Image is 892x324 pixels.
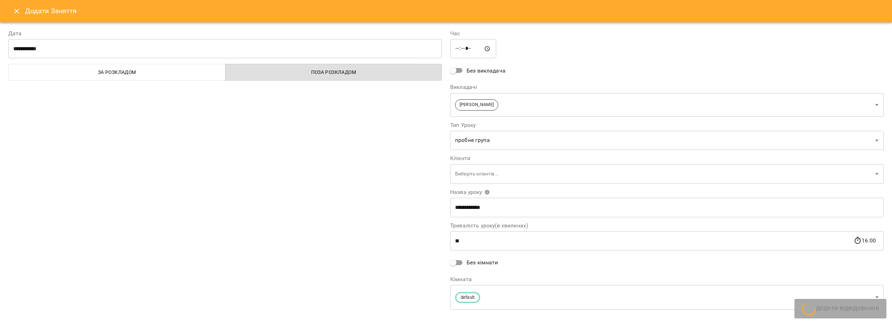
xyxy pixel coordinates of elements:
[450,164,884,184] div: Виберіть клієнтів...
[225,64,442,81] button: Поза розкладом
[450,122,884,128] label: Тип Уроку
[455,101,498,108] span: [PERSON_NAME]
[450,223,884,228] label: Тривалість уроку(в хвилинах)
[8,64,225,81] button: За розкладом
[450,84,884,90] label: Викладачі
[450,31,884,36] label: Час
[455,171,872,178] p: Виберіть клієнтів...
[450,131,884,150] div: пробне група
[450,156,884,161] label: Клієнти
[456,294,479,301] span: default
[450,285,884,310] div: default
[8,3,25,20] button: Close
[450,277,884,282] label: Кімната
[230,68,438,76] span: Поза розкладом
[25,6,884,16] h6: Додати Заняття
[467,258,498,267] span: Без кімнати
[450,189,490,195] span: Назва уроку
[13,68,221,76] span: За розкладом
[450,93,884,117] div: [PERSON_NAME]
[467,67,506,75] span: Без викладача
[8,31,442,36] label: Дата
[484,189,490,195] svg: Вкажіть назву уроку або виберіть клієнтів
